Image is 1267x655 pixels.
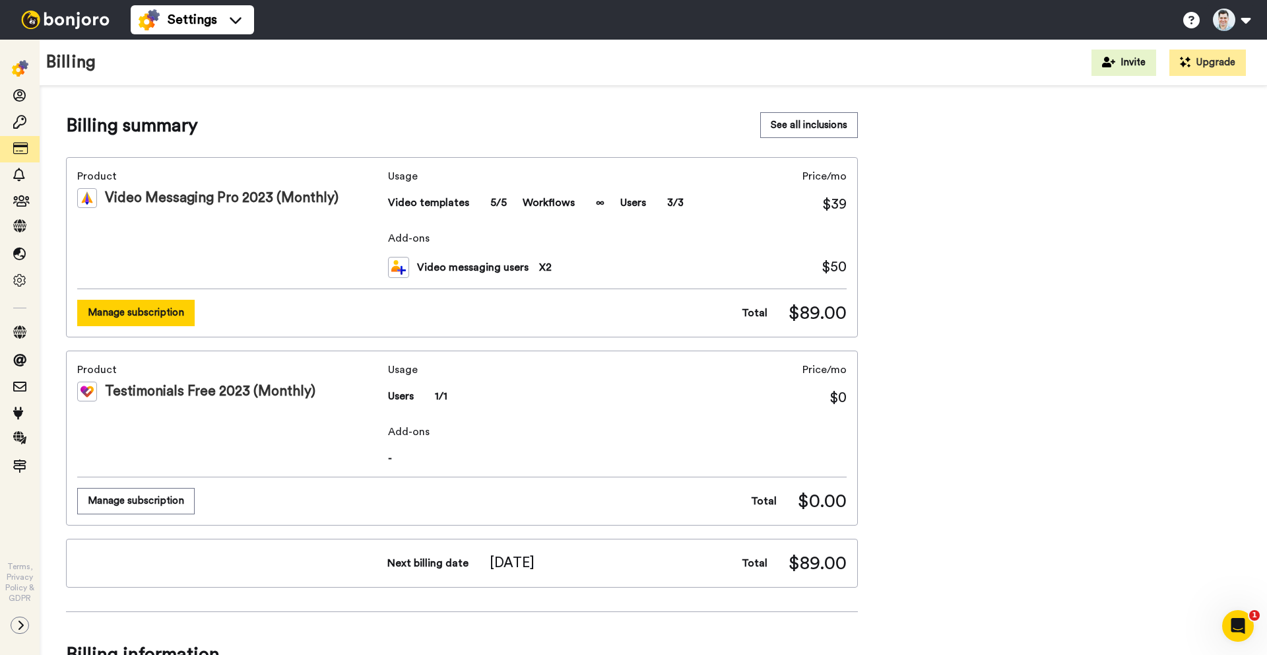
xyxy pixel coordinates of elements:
[388,195,469,211] span: Video templates
[139,9,160,30] img: settings-colored.svg
[77,382,383,401] div: Testimonials Free 2023 (Monthly)
[12,60,28,77] img: settings-colored.svg
[523,195,575,211] span: Workflows
[77,488,195,514] button: Manage subscription
[46,53,96,72] h1: Billing
[388,424,847,440] span: Add-ons
[822,258,847,277] span: $ 50
[667,195,684,211] span: 3/3
[802,168,847,184] span: Price/mo
[798,488,847,514] span: $0.00
[388,230,847,246] span: Add-ons
[539,259,552,275] span: X 2
[387,555,469,571] span: Next billing date
[77,188,383,208] div: Video Messaging Pro 2023 (Monthly)
[490,553,535,573] span: [DATE]
[388,388,414,404] span: Users
[822,195,847,215] span: $39
[388,362,447,378] span: Usage
[789,550,847,576] span: $89.00
[802,362,847,378] span: Price/mo
[77,188,97,208] img: vm-color.svg
[751,493,777,509] span: Total
[1091,50,1156,76] button: Invite
[388,168,684,184] span: Usage
[77,382,97,401] img: tm-color.svg
[77,300,195,326] button: Manage subscription
[1249,610,1260,621] span: 1
[760,112,858,139] a: See all inclusions
[66,112,198,139] span: Billing summary
[490,195,507,211] span: 5/5
[388,450,847,466] span: -
[168,11,217,29] span: Settings
[388,257,409,278] img: team-members.svg
[16,11,115,29] img: bj-logo-header-white.svg
[1169,50,1246,76] button: Upgrade
[789,300,847,326] span: $89.00
[77,168,383,184] span: Product
[417,259,529,275] span: Video messaging users
[742,555,767,571] span: Total
[742,305,767,321] span: Total
[435,388,447,404] span: 1/1
[596,195,604,211] span: ∞
[1222,610,1254,642] iframe: Intercom live chat
[620,195,646,211] span: Users
[829,388,847,408] span: $0
[760,112,858,138] button: See all inclusions
[77,362,383,378] span: Product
